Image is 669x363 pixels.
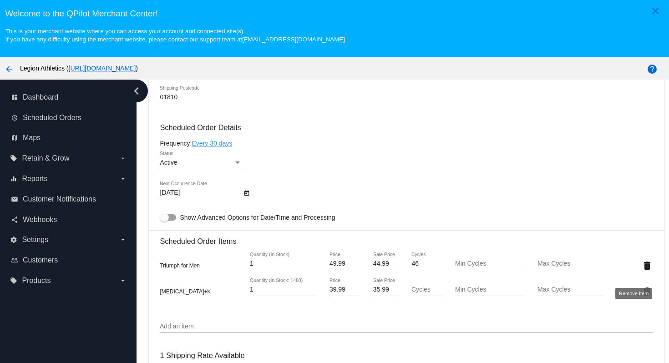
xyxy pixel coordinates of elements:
[11,253,127,267] a: people_outline Customers
[160,189,242,197] input: Next Occurrence Date
[119,175,127,182] i: arrow_drop_down
[5,28,345,43] small: This is your merchant website where you can access your account and connected site(s). If you hav...
[23,114,81,122] span: Scheduled Orders
[69,65,136,72] a: [URL][DOMAIN_NAME]
[160,123,653,132] h3: Scheduled Order Details
[5,9,664,19] h3: Welcome to the QPilot Merchant Center!
[160,288,211,295] span: [MEDICAL_DATA]+K
[11,90,127,105] a: dashboard Dashboard
[11,111,127,125] a: update Scheduled Orders
[192,140,232,147] a: Every 30 days
[160,140,653,147] div: Frequency:
[373,286,399,293] input: Sale Price
[411,260,442,267] input: Cycles
[160,230,653,246] h3: Scheduled Order Items
[23,256,58,264] span: Customers
[23,216,57,224] span: Webhooks
[160,262,200,269] span: Triumph for Men
[10,155,17,162] i: local_offer
[20,65,138,72] span: Legion Athletics ( )
[455,286,522,293] input: Min Cycles
[329,260,360,267] input: Price
[23,93,58,101] span: Dashboard
[242,36,345,43] a: [EMAIL_ADDRESS][DOMAIN_NAME]
[11,257,18,264] i: people_outline
[250,260,316,267] input: Quantity (In Stock)
[22,175,47,183] span: Reports
[642,286,653,297] mat-icon: delete
[647,64,658,75] mat-icon: help
[129,84,144,98] i: chevron_left
[11,196,18,203] i: email
[160,159,242,166] mat-select: Status
[4,64,15,75] mat-icon: arrow_back
[537,260,604,267] input: Max Cycles
[11,216,18,223] i: share
[10,277,17,284] i: local_offer
[22,154,69,162] span: Retain & Grow
[160,323,653,330] input: Add an item
[119,236,127,243] i: arrow_drop_down
[160,159,177,166] span: Active
[373,260,399,267] input: Sale Price
[11,192,127,207] a: email Customer Notifications
[119,155,127,162] i: arrow_drop_down
[10,236,17,243] i: settings
[642,260,653,271] mat-icon: delete
[10,175,17,182] i: equalizer
[119,277,127,284] i: arrow_drop_down
[23,195,96,203] span: Customer Notifications
[537,286,604,293] input: Max Cycles
[22,236,48,244] span: Settings
[180,213,335,222] span: Show Advanced Options for Date/Time and Processing
[250,286,316,293] input: Quantity (In Stock: 1480)
[11,134,18,141] i: map
[160,94,242,101] input: Shipping Postcode
[329,286,360,293] input: Price
[11,212,127,227] a: share Webhooks
[23,134,41,142] span: Maps
[411,286,442,293] input: Cycles
[11,114,18,121] i: update
[22,277,51,285] span: Products
[11,94,18,101] i: dashboard
[11,131,127,145] a: map Maps
[242,188,251,197] button: Open calendar
[455,260,522,267] input: Min Cycles
[650,5,661,16] mat-icon: close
